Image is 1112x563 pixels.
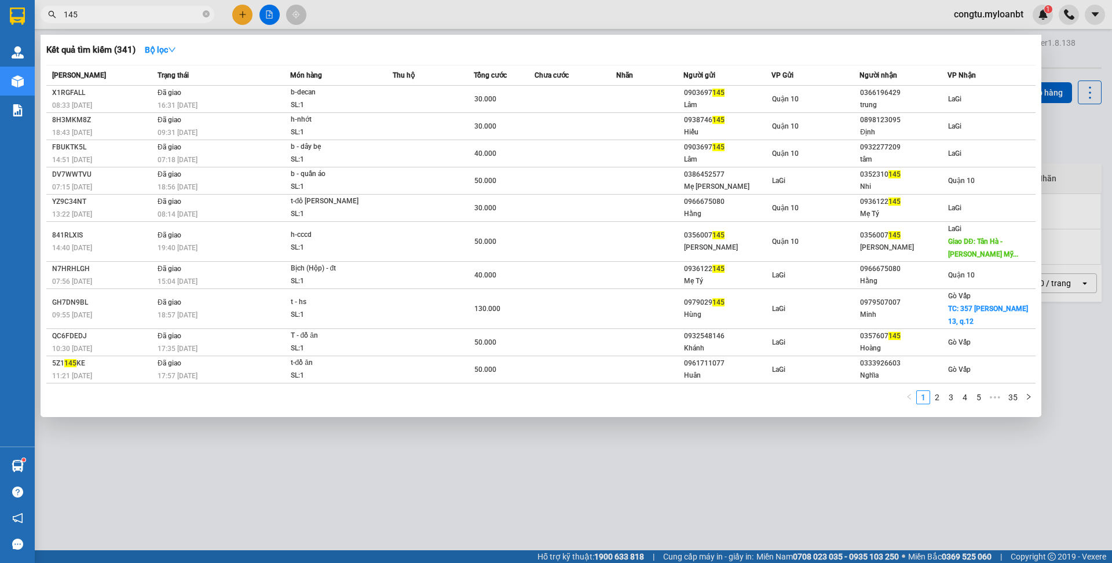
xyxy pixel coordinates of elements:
div: Nghĩa [860,370,947,382]
span: 30.000 [474,95,496,103]
span: left [906,393,913,400]
div: Nhi [860,181,947,193]
span: 18:43 [DATE] [52,129,92,137]
div: 0961711077 [684,357,771,370]
sup: 1 [22,458,25,462]
div: 0936122 [684,263,771,275]
div: tâm [860,153,947,166]
div: GH7DN9BL [52,297,154,309]
span: 50.000 [474,365,496,374]
span: Đã giao [158,143,181,151]
div: h-cccd [291,229,378,242]
span: VP Nhận [948,71,976,79]
div: SL: 1 [291,242,378,254]
span: LaGi [948,204,961,212]
span: 09:55 [DATE] [52,311,92,319]
div: t-đồ ăn [291,357,378,370]
span: close-circle [203,9,210,20]
div: Lâm [684,99,771,111]
li: Next Page [1022,390,1036,404]
span: 30.000 [474,204,496,212]
div: Mẹ [PERSON_NAME] [684,181,771,193]
a: 1 [917,391,930,404]
li: 4 [958,390,972,404]
span: 08:33 [DATE] [52,101,92,109]
div: Huân [684,370,771,382]
div: 0979507007 [860,297,947,309]
div: Mẹ Tý [684,275,771,287]
span: 10:30 [DATE] [52,345,92,353]
div: 0352310 [860,169,947,181]
div: Hoàng [860,342,947,354]
div: Định [860,126,947,138]
div: Hiếu [684,126,771,138]
span: 145 [712,298,725,306]
span: 09:31 [DATE] [158,129,197,137]
button: Bộ lọcdown [136,41,185,59]
div: b-decan [291,86,378,99]
a: 2 [931,391,943,404]
div: t - hs [291,296,378,309]
span: Đã giao [158,332,181,340]
span: 145 [888,170,901,178]
div: 841RLXIS [52,229,154,242]
span: LaGi [948,95,961,103]
div: 0966675080 [860,263,947,275]
span: 16:31 [DATE] [158,101,197,109]
span: Giao DĐ: Tân Hà - [PERSON_NAME] Mỹ... [948,237,1018,258]
div: 0936122 [860,196,947,208]
span: [PERSON_NAME] [52,71,106,79]
span: Quận 10 [948,177,975,185]
span: 30.000 [474,122,496,130]
strong: Bộ lọc [145,45,176,54]
span: 19:40 [DATE] [158,244,197,252]
div: Minh [860,309,947,321]
span: ••• [986,390,1004,404]
div: SL: 1 [291,208,378,221]
span: LaGi [948,122,961,130]
span: 40.000 [474,271,496,279]
span: Đã giao [158,265,181,273]
span: LaGi [772,365,785,374]
li: 3 [944,390,958,404]
div: Hằng [860,275,947,287]
span: Gò Vấp [948,365,971,374]
span: LaGi [772,338,785,346]
div: SL: 1 [291,181,378,193]
div: 5Z1 KE [52,357,154,370]
div: 0966675080 [684,196,771,208]
div: SL: 1 [291,342,378,355]
div: 0903697 [684,87,771,99]
span: 145 [888,332,901,340]
span: 11:21 [DATE] [52,372,92,380]
span: message [12,539,23,550]
div: SL: 1 [291,126,378,139]
span: Người gửi [683,71,715,79]
span: Nhãn [616,71,633,79]
div: 0898123095 [860,114,947,126]
img: warehouse-icon [12,460,24,472]
div: 0333926603 [860,357,947,370]
span: 15:04 [DATE] [158,277,197,286]
span: Quận 10 [772,149,799,158]
li: 5 [972,390,986,404]
a: 3 [945,391,957,404]
li: Previous Page [902,390,916,404]
div: SL: 1 [291,309,378,321]
input: Tìm tên, số ĐT hoặc mã đơn [64,8,200,21]
div: Hằng [684,208,771,220]
div: YZ9C34NT [52,196,154,208]
div: 0938746 [684,114,771,126]
div: Khánh [684,342,771,354]
span: LaGi [948,225,961,233]
a: 35 [1005,391,1021,404]
div: 0932548146 [684,330,771,342]
span: down [168,46,176,54]
span: 07:56 [DATE] [52,277,92,286]
div: 0903697 [684,141,771,153]
span: Quận 10 [772,237,799,246]
span: 50.000 [474,177,496,185]
span: question-circle [12,487,23,498]
div: Lâm [684,153,771,166]
span: close-circle [203,10,210,17]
